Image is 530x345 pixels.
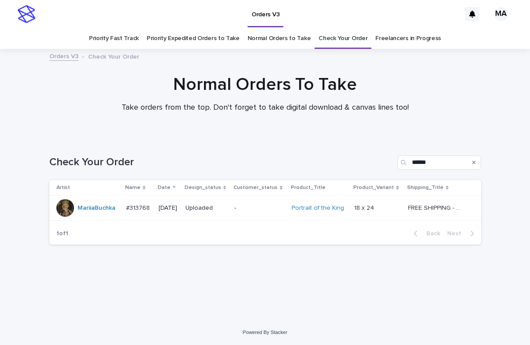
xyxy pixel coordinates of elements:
[49,196,481,221] tr: MariiaBuchka #313768#313768 [DATE]Uploaded-Portrait of the King 18 x 2418 x 24 FREE SHIPPING - pr...
[126,203,152,212] p: #313768
[147,28,240,49] a: Priority Expedited Orders to Take
[407,183,444,193] p: Shipping_Title
[78,204,115,212] a: MariiaBuchka
[158,183,170,193] p: Date
[88,51,139,61] p: Check Your Order
[447,230,467,237] span: Next
[494,7,508,21] div: MA
[444,230,481,237] button: Next
[292,204,344,212] a: Portrait of the King
[291,183,326,193] p: Product_Title
[233,183,278,193] p: Customer_status
[408,203,465,212] p: FREE SHIPPING - preview in 1-2 business days, after your approval delivery will take 5-10 b.d.
[397,156,481,170] input: Search
[125,183,141,193] p: Name
[49,156,394,169] h1: Check Your Order
[248,28,311,49] a: Normal Orders to Take
[354,203,376,212] p: 18 x 24
[185,204,228,212] p: Uploaded
[407,230,444,237] button: Back
[49,51,78,61] a: Orders V3
[185,183,221,193] p: Design_status
[234,204,285,212] p: -
[375,28,441,49] a: Freelancers in Progress
[49,74,481,95] h1: Normal Orders To Take
[353,183,394,193] p: Product_Variant
[159,204,178,212] p: [DATE]
[56,183,70,193] p: Artist
[89,28,139,49] a: Priority Fast Track
[18,5,35,23] img: stacker-logo-s-only.png
[319,28,367,49] a: Check Your Order
[89,103,441,113] p: Take orders from the top. Don't forget to take digital download & canvas lines too!
[243,330,287,335] a: Powered By Stacker
[421,230,440,237] span: Back
[49,223,75,245] p: 1 of 1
